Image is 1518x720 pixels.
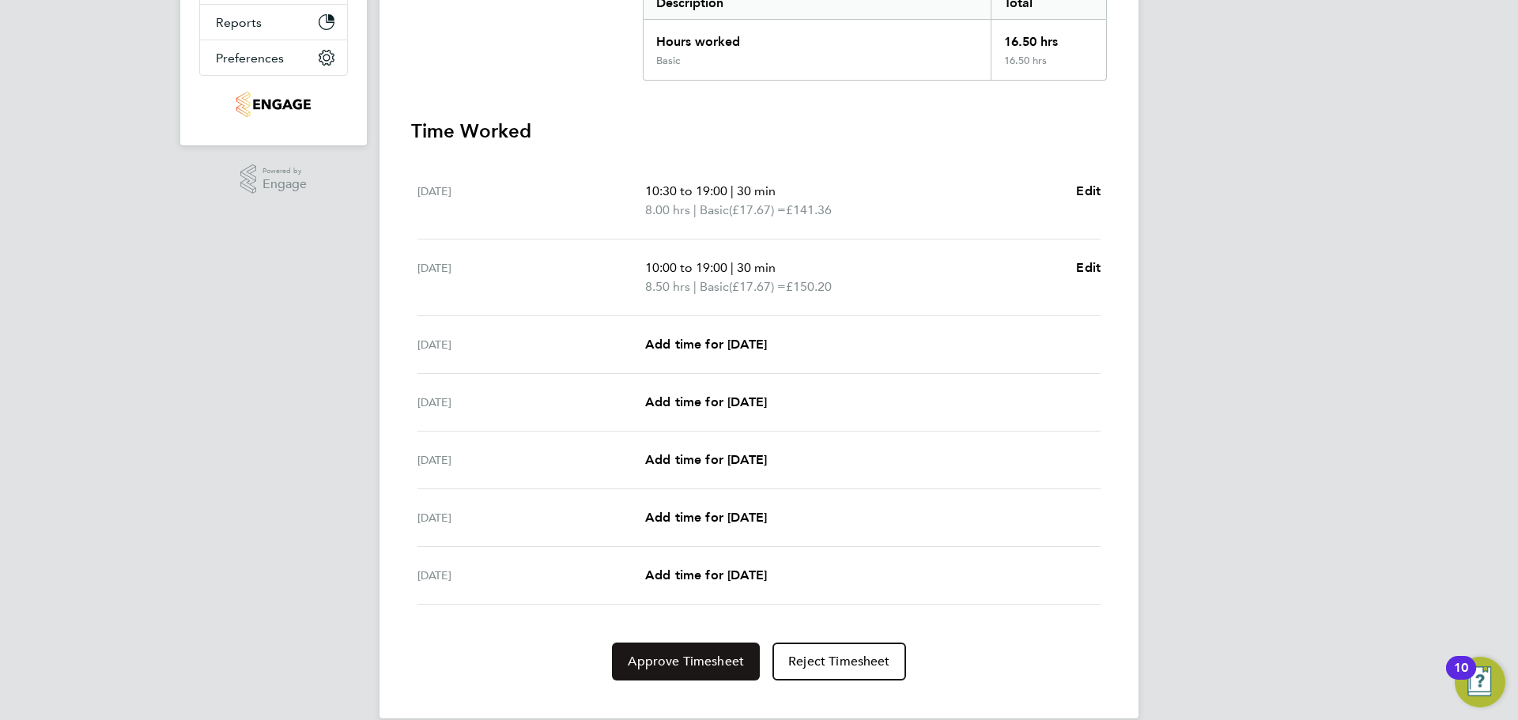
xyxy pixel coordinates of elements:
[645,337,767,352] span: Add time for [DATE]
[737,183,776,198] span: 30 min
[645,260,727,275] span: 10:00 to 19:00
[236,92,310,117] img: g4s7-logo-retina.png
[200,5,347,40] button: Reports
[656,55,680,67] div: Basic
[645,452,767,467] span: Add time for [DATE]
[737,260,776,275] span: 30 min
[729,279,786,294] span: (£17.67) =
[645,279,690,294] span: 8.50 hrs
[645,394,767,409] span: Add time for [DATE]
[645,566,767,585] a: Add time for [DATE]
[1454,668,1468,688] div: 10
[417,566,645,585] div: [DATE]
[786,202,832,217] span: £141.36
[644,20,991,55] div: Hours worked
[200,40,347,75] button: Preferences
[700,277,729,296] span: Basic
[991,20,1106,55] div: 16.50 hrs
[645,450,767,469] a: Add time for [DATE]
[729,202,786,217] span: (£17.67) =
[772,643,906,680] button: Reject Timesheet
[262,164,307,178] span: Powered by
[612,643,760,680] button: Approve Timesheet
[216,51,284,66] span: Preferences
[788,654,890,669] span: Reject Timesheet
[693,279,697,294] span: |
[1455,657,1505,707] button: Open Resource Center, 10 new notifications
[645,510,767,525] span: Add time for [DATE]
[645,508,767,527] a: Add time for [DATE]
[417,335,645,354] div: [DATE]
[1076,260,1101,275] span: Edit
[1076,182,1101,201] a: Edit
[1076,258,1101,277] a: Edit
[786,279,832,294] span: £150.20
[645,202,690,217] span: 8.00 hrs
[628,654,744,669] span: Approve Timesheet
[411,119,1107,144] h3: Time Worked
[645,393,767,412] a: Add time for [DATE]
[693,202,697,217] span: |
[417,450,645,469] div: [DATE]
[645,335,767,354] a: Add time for [DATE]
[417,508,645,527] div: [DATE]
[199,92,348,117] a: Go to home page
[417,393,645,412] div: [DATE]
[262,178,307,191] span: Engage
[240,164,308,194] a: Powered byEngage
[417,182,645,220] div: [DATE]
[645,567,767,582] span: Add time for [DATE]
[731,260,734,275] span: |
[731,183,734,198] span: |
[991,55,1106,80] div: 16.50 hrs
[700,201,729,220] span: Basic
[645,183,727,198] span: 10:30 to 19:00
[216,15,262,30] span: Reports
[417,258,645,296] div: [DATE]
[1076,183,1101,198] span: Edit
